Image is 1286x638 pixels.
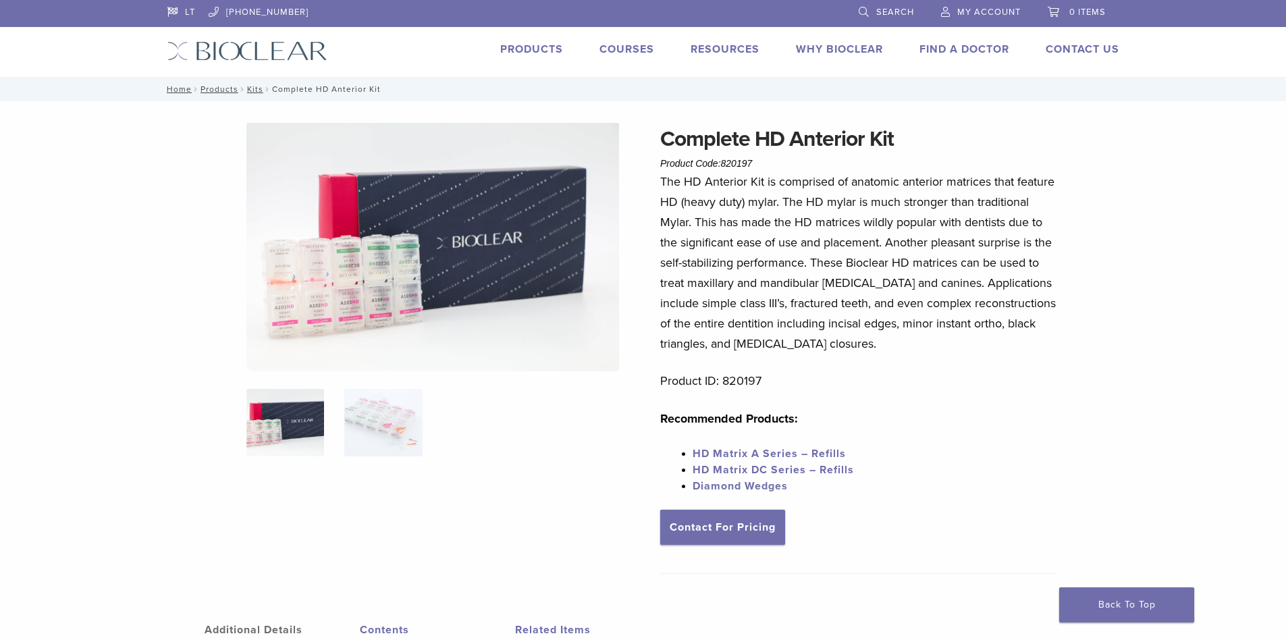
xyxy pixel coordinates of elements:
[157,77,1129,101] nav: Complete HD Anterior Kit
[263,86,272,92] span: /
[200,84,238,94] a: Products
[1046,43,1119,56] a: Contact Us
[660,510,785,545] a: Contact For Pricing
[660,371,1057,391] p: Product ID: 820197
[246,389,324,456] img: IMG_8088-1-324x324.jpg
[693,447,846,460] a: HD Matrix A Series – Refills
[238,86,247,92] span: /
[693,463,854,477] a: HD Matrix DC Series – Refills
[691,43,759,56] a: Resources
[721,158,753,169] span: 820197
[1069,7,1106,18] span: 0 items
[247,84,263,94] a: Kits
[167,41,327,61] img: Bioclear
[1059,587,1194,622] a: Back To Top
[660,158,752,169] span: Product Code:
[796,43,883,56] a: Why Bioclear
[192,86,200,92] span: /
[693,479,788,493] a: Diamond Wedges
[163,84,192,94] a: Home
[919,43,1009,56] a: Find A Doctor
[500,43,563,56] a: Products
[660,123,1057,155] h1: Complete HD Anterior Kit
[246,123,619,371] img: IMG_8088 (1)
[344,389,422,456] img: Complete HD Anterior Kit - Image 2
[876,7,914,18] span: Search
[660,171,1057,354] p: The HD Anterior Kit is comprised of anatomic anterior matrices that feature HD (heavy duty) mylar...
[660,411,798,426] strong: Recommended Products:
[599,43,654,56] a: Courses
[957,7,1021,18] span: My Account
